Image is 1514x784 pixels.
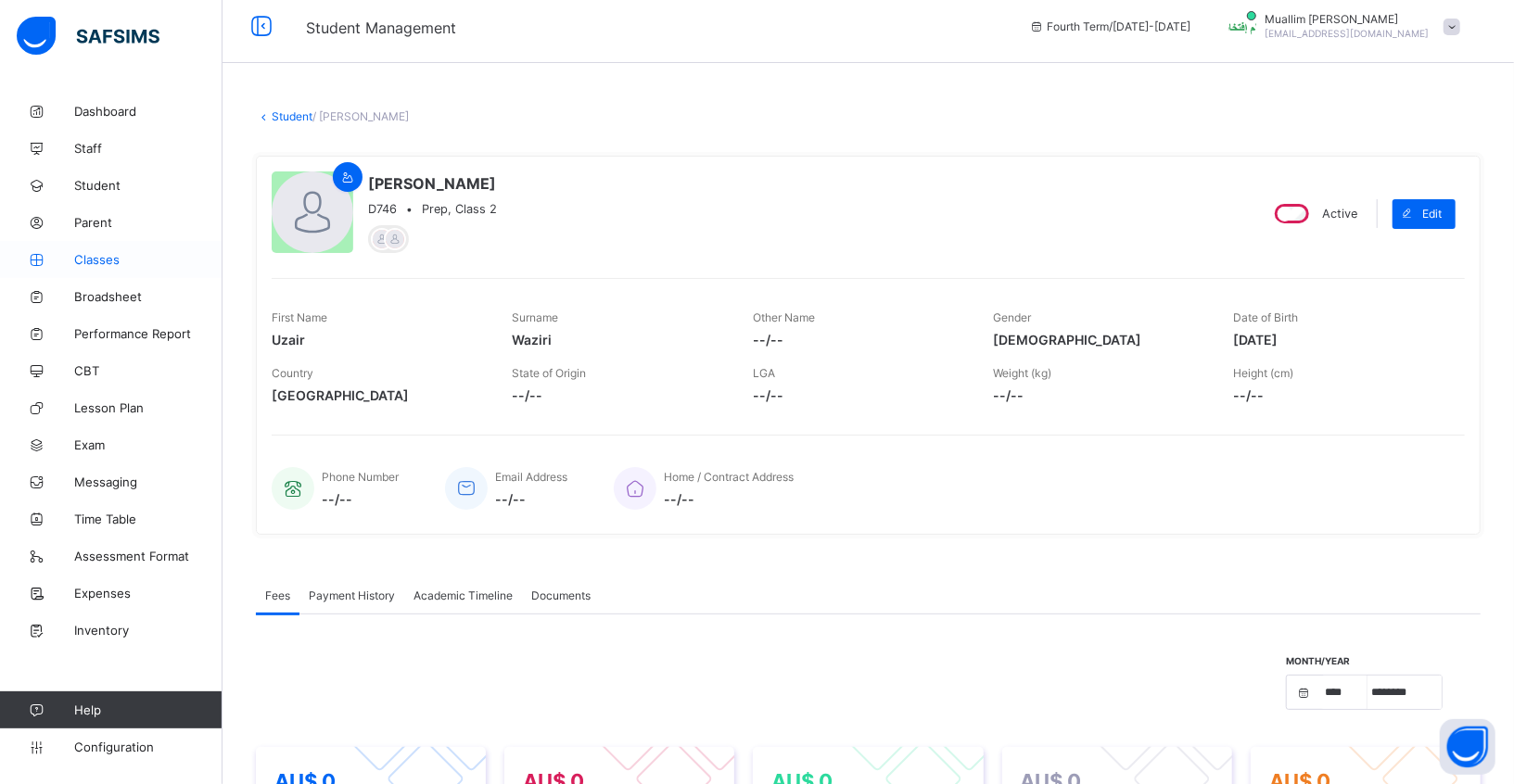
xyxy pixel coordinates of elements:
span: [PERSON_NAME] [368,174,497,193]
span: Classes [74,252,223,267]
span: Fees [265,588,290,602]
span: Messaging [74,474,223,489]
span: Academic Timeline [413,588,513,602]
span: [GEOGRAPHIC_DATA] [272,387,484,403]
span: --/-- [1234,387,1446,403]
span: Other Name [753,310,815,324]
span: [DATE] [1234,332,1446,348]
span: Help [74,702,222,717]
span: CBT [74,363,223,378]
span: Configuration [74,740,222,754]
span: / [PERSON_NAME] [312,109,409,123]
span: Parent [74,215,223,230]
span: Prep, Class 2 [422,202,497,216]
span: Waziri [512,332,724,348]
button: Open asap [1440,719,1495,775]
span: Gender [993,310,1031,324]
span: Date of Birth [1234,310,1299,324]
span: Broadsheet [74,289,223,304]
span: --/-- [495,491,567,507]
span: State of Origin [512,366,586,380]
span: --/-- [322,491,399,507]
span: Country [272,366,313,380]
span: Edit [1422,207,1442,221]
span: Email Address [495,470,567,484]
span: Uzair [272,332,484,348]
span: --/-- [512,387,724,403]
span: Weight (kg) [993,366,1051,380]
span: Lesson Plan [74,400,223,415]
span: --/-- [664,491,794,507]
img: safsims [17,17,159,56]
span: Active [1322,207,1357,221]
span: Dashboard [74,104,223,119]
span: Inventory [74,623,223,638]
span: Student [74,178,223,193]
span: First Name [272,310,327,324]
span: Surname [512,310,558,324]
span: Exam [74,437,223,452]
div: MuallimIftekhar [1210,11,1469,42]
span: Time Table [74,512,223,526]
span: --/-- [753,387,965,403]
span: Month/Year [1286,655,1350,666]
span: Assessment Format [74,549,223,563]
span: Performance Report [74,326,223,341]
span: Height (cm) [1234,366,1294,380]
span: Phone Number [322,470,399,484]
span: LGA [753,366,775,380]
span: Muallim [PERSON_NAME] [1266,12,1430,26]
span: Documents [531,588,591,602]
span: session/term information [1029,19,1191,33]
span: Student Management [306,19,456,37]
div: • [368,202,497,216]
span: [DEMOGRAPHIC_DATA] [993,332,1205,348]
span: --/-- [993,387,1205,403]
span: Payment History [309,588,395,602]
span: Home / Contract Address [664,470,794,484]
span: [EMAIL_ADDRESS][DOMAIN_NAME] [1266,28,1430,39]
a: Student [272,109,312,123]
span: D746 [368,202,397,216]
span: --/-- [753,332,965,348]
span: Staff [74,141,223,156]
span: Expenses [74,586,223,601]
